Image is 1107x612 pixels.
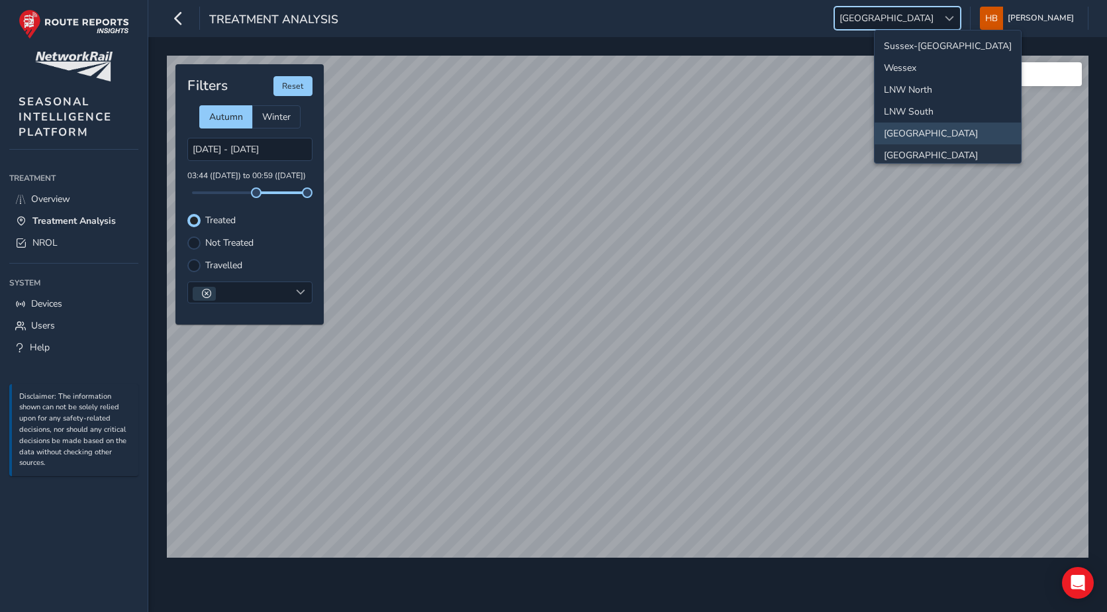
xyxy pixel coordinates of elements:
span: NROL [32,236,58,249]
span: Users [31,319,55,332]
li: Wales [875,144,1021,166]
li: Wessex [875,57,1021,79]
label: Travelled [205,261,242,270]
img: rr logo [19,9,129,39]
img: diamond-layout [980,7,1003,30]
div: Treatment [9,168,138,188]
button: [PERSON_NAME] [980,7,1079,30]
img: customer logo [35,52,113,81]
a: Help [9,336,138,358]
h4: Filters [187,77,228,94]
span: Winter [262,111,291,123]
li: North and East [875,123,1021,144]
span: Help [30,341,50,354]
p: 03:44 ([DATE]) to 00:59 ([DATE]) [187,170,313,182]
span: Overview [31,193,70,205]
span: [PERSON_NAME] [1008,7,1074,30]
div: Winter [252,105,301,128]
span: Devices [31,297,62,310]
a: Overview [9,188,138,210]
a: NROL [9,232,138,254]
span: Treatment Analysis [32,215,116,227]
a: Treatment Analysis [9,210,138,232]
span: Treatment Analysis [209,11,338,30]
a: Devices [9,293,138,315]
li: LNW North [875,79,1021,101]
div: System [9,273,138,293]
button: Reset [273,76,313,96]
label: Treated [205,216,236,225]
span: Autumn [209,111,243,123]
label: Not Treated [205,238,254,248]
li: Sussex-Kent [875,35,1021,57]
div: Autumn [199,105,252,128]
li: LNW South [875,101,1021,123]
canvas: Map [167,56,1088,558]
span: SEASONAL INTELLIGENCE PLATFORM [19,94,112,140]
span: [GEOGRAPHIC_DATA] [835,7,938,29]
div: Open Intercom Messenger [1062,567,1094,599]
a: Users [9,315,138,336]
p: Disclaimer: The information shown can not be solely relied upon for any safety-related decisions,... [19,391,132,470]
